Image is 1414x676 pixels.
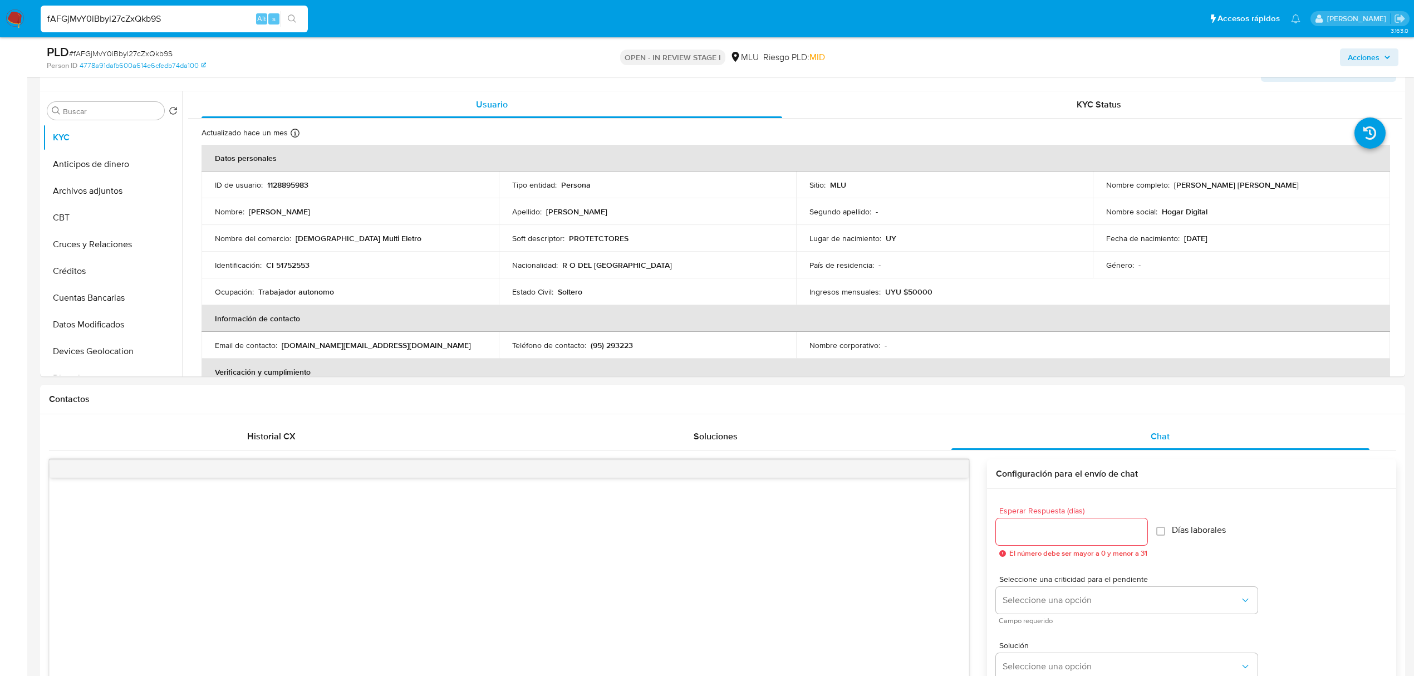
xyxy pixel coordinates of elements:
[1077,98,1121,111] span: KYC Status
[249,207,310,217] p: [PERSON_NAME]
[1174,180,1299,190] p: [PERSON_NAME] [PERSON_NAME]
[215,180,263,190] p: ID de usuario :
[80,61,206,71] a: 4778a91dafb600a614e6cfedb74da100
[830,180,846,190] p: MLU
[996,525,1147,539] input: days_to_wait
[999,507,1151,515] span: Esperar Respuesta (días)
[1348,48,1379,66] span: Acciones
[41,12,308,26] input: Buscar usuario o caso...
[996,468,1387,479] h3: Configuración para el envío de chat
[809,260,874,270] p: País de residencia :
[1003,661,1240,672] span: Seleccione una opción
[763,51,825,63] span: Riesgo PLD:
[1106,207,1157,217] p: Nombre social :
[47,43,69,61] b: PLD
[876,207,878,217] p: -
[569,233,629,243] p: PROTETCTORES
[476,98,508,111] span: Usuario
[202,305,1390,332] th: Información de contacto
[1106,233,1180,243] p: Fecha de nacimiento :
[1327,13,1390,24] p: ximena.felix@mercadolibre.com
[169,106,178,119] button: Volver al orden por defecto
[1151,430,1170,443] span: Chat
[809,207,871,217] p: Segundo apellido :
[43,338,182,365] button: Devices Geolocation
[809,287,881,297] p: Ingresos mensuales :
[1217,13,1280,25] span: Accesos rápidos
[69,48,173,59] span: # fAFGjMvY0iBbyl27cZxQkb9S
[215,233,291,243] p: Nombre del comercio :
[43,204,182,231] button: CBT
[296,233,421,243] p: [DEMOGRAPHIC_DATA] Multi Eletro
[43,124,182,151] button: KYC
[999,618,1260,624] span: Campo requerido
[1106,180,1170,190] p: Nombre completo :
[282,340,471,350] p: [DOMAIN_NAME][EMAIL_ADDRESS][DOMAIN_NAME]
[43,311,182,338] button: Datos Modificados
[1291,14,1300,23] a: Notificaciones
[1394,13,1406,25] a: Salir
[43,365,182,391] button: Direcciones
[512,287,553,297] p: Estado Civil :
[1106,260,1134,270] p: Género :
[1391,26,1408,35] span: 3.163.0
[512,207,542,217] p: Apellido :
[558,287,582,297] p: Soltero
[247,430,296,443] span: Historial CX
[63,106,160,116] input: Buscar
[999,575,1261,583] span: Seleccione una criticidad para el pendiente
[1138,260,1141,270] p: -
[202,128,288,138] p: Actualizado hace un mes
[999,641,1261,649] span: Solución
[215,260,262,270] p: Identificación :
[512,180,557,190] p: Tipo entidad :
[1156,527,1165,536] input: Días laborales
[257,13,266,24] span: Alt
[43,151,182,178] button: Anticipos de dinero
[1003,595,1240,606] span: Seleccione una opción
[512,340,586,350] p: Teléfono de contacto :
[591,340,633,350] p: (95) 293223
[878,260,881,270] p: -
[1009,550,1147,557] span: El número debe ser mayor a 0 y menor a 31
[258,287,334,297] p: Trabajador autonomo
[512,233,564,243] p: Soft descriptor :
[266,260,310,270] p: CI 51752553
[49,394,1396,405] h1: Contactos
[809,340,880,350] p: Nombre corporativo :
[202,145,1390,172] th: Datos personales
[886,233,896,243] p: UY
[1162,207,1207,217] p: Hogar Digital
[52,106,61,115] button: Buscar
[546,207,607,217] p: [PERSON_NAME]
[885,287,932,297] p: UYU $50000
[561,180,591,190] p: Persona
[267,180,308,190] p: 1128895983
[272,13,276,24] span: s
[43,178,182,204] button: Archivos adjuntos
[809,180,826,190] p: Sitio :
[809,233,881,243] p: Lugar de nacimiento :
[512,260,558,270] p: Nacionalidad :
[43,231,182,258] button: Cruces y Relaciones
[215,340,277,350] p: Email de contacto :
[43,258,182,285] button: Créditos
[215,207,244,217] p: Nombre :
[730,51,759,63] div: MLU
[281,11,303,27] button: search-icon
[202,359,1390,385] th: Verificación y cumplimiento
[694,430,738,443] span: Soluciones
[47,61,77,71] b: Person ID
[996,587,1258,614] button: Seleccione una opción
[43,285,182,311] button: Cuentas Bancarias
[562,260,672,270] p: R O DEL [GEOGRAPHIC_DATA]
[1172,525,1226,536] span: Días laborales
[809,51,825,63] span: MID
[620,50,725,65] p: OPEN - IN REVIEW STAGE I
[1340,48,1398,66] button: Acciones
[1184,233,1207,243] p: [DATE]
[885,340,887,350] p: -
[215,287,254,297] p: Ocupación :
